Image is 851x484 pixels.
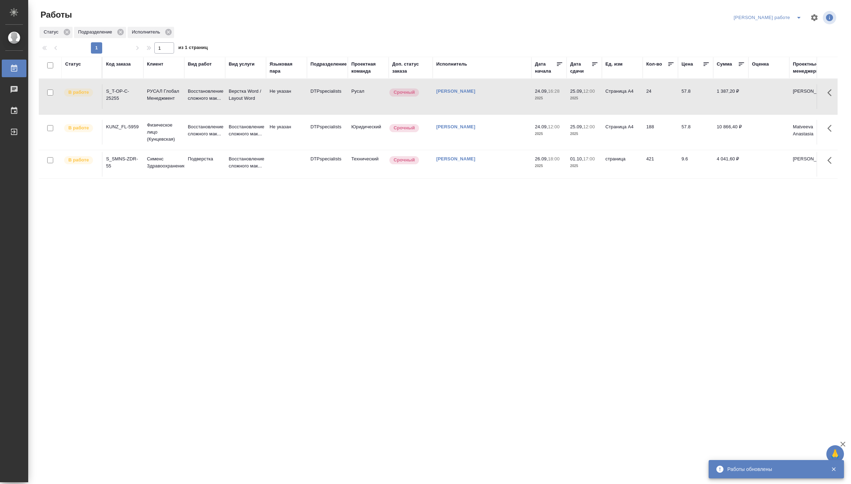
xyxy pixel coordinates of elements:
td: Технический [348,152,389,177]
p: Срочный [394,157,415,164]
p: 18:00 [548,156,560,161]
td: DTPspecialists [307,84,348,109]
div: Работы обновлены [727,466,820,473]
td: 421 [643,152,678,177]
div: Исполнитель [436,61,467,68]
td: 9.6 [678,152,713,177]
td: Страница А4 [602,84,643,109]
p: Подразделение [78,29,115,36]
div: Дата сдачи [570,61,591,75]
button: Здесь прячутся важные кнопки [823,84,840,101]
button: Закрыть [826,466,841,472]
button: 🙏 [826,445,844,463]
p: 26.09, [535,156,548,161]
span: Работы [39,9,72,20]
p: Статус [44,29,61,36]
p: Восстановление сложного мак... [188,88,222,102]
p: 12:00 [548,124,560,129]
div: Вид услуги [229,61,255,68]
p: 24.09, [535,88,548,94]
a: [PERSON_NAME] [436,124,475,129]
p: 2025 [570,95,598,102]
td: DTPspecialists [307,152,348,177]
div: Статус [65,61,81,68]
p: Сименс Здравоохранение [147,155,181,170]
td: Не указан [266,84,307,109]
p: 2025 [570,130,598,137]
p: Подверстка [188,155,222,163]
p: Восстановление сложного мак... [229,123,263,137]
div: S_T-OP-C-25255 [106,88,140,102]
p: 12:00 [583,124,595,129]
td: 57.8 [678,120,713,145]
p: Срочный [394,124,415,131]
div: Исполнитель выполняет работу [63,155,98,165]
div: Дата начала [535,61,556,75]
td: 24 [643,84,678,109]
p: 01.10, [570,156,583,161]
p: 2025 [535,95,563,102]
div: Оценка [752,61,769,68]
p: 25.09, [570,124,583,129]
p: Исполнитель [132,29,162,36]
td: Matveeva Anastasia [789,120,830,145]
span: из 1 страниц [178,43,208,54]
div: KUNZ_FL-5959 [106,123,140,130]
div: Исполнитель выполняет работу [63,88,98,97]
td: 10 866,40 ₽ [713,120,748,145]
div: Код заказа [106,61,131,68]
a: [PERSON_NAME] [436,88,475,94]
p: Физическое лицо (Кунцевская) [147,122,181,143]
div: S_SMNS-ZDR-55 [106,155,140,170]
div: Исполнитель [128,27,174,38]
div: Вид работ [188,61,212,68]
div: Ед. изм [605,61,623,68]
div: Клиент [147,61,163,68]
p: Верстка Word / Layout Word [229,88,263,102]
td: Русал [348,84,389,109]
div: Цена [682,61,693,68]
div: Подразделение [310,61,347,68]
a: [PERSON_NAME] [436,156,475,161]
p: Срочный [394,89,415,96]
p: 24.09, [535,124,548,129]
p: 2025 [570,163,598,170]
div: Подразделение [74,27,126,38]
td: [PERSON_NAME] [789,152,830,177]
p: 2025 [535,163,563,170]
p: 25.09, [570,88,583,94]
button: Здесь прячутся важные кнопки [823,120,840,137]
div: Доп. статус заказа [392,61,429,75]
div: split button [732,12,806,23]
div: Исполнитель выполняет работу [63,123,98,133]
span: Настроить таблицу [806,9,823,26]
div: Проектная команда [351,61,385,75]
td: Страница А4 [602,120,643,145]
div: Кол-во [646,61,662,68]
div: Сумма [717,61,732,68]
button: Здесь прячутся важные кнопки [823,152,840,169]
td: Не указан [266,120,307,145]
td: страница [602,152,643,177]
td: DTPspecialists [307,120,348,145]
td: 1 387,20 ₽ [713,84,748,109]
p: Восстановление сложного мак... [229,155,263,170]
p: 17:00 [583,156,595,161]
span: Посмотреть информацию [823,11,838,24]
div: Статус [39,27,73,38]
p: 12:00 [583,88,595,94]
p: Восстановление сложного мак... [188,123,222,137]
p: В работе [68,124,89,131]
td: Юридический [348,120,389,145]
div: Языковая пара [270,61,303,75]
p: 16:28 [548,88,560,94]
td: 188 [643,120,678,145]
td: 4 041,60 ₽ [713,152,748,177]
span: 🙏 [829,447,841,461]
p: 2025 [535,130,563,137]
p: В работе [68,89,89,96]
td: [PERSON_NAME] [789,84,830,109]
td: 57.8 [678,84,713,109]
p: РУСАЛ Глобал Менеджмент [147,88,181,102]
div: Проектные менеджеры [793,61,827,75]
